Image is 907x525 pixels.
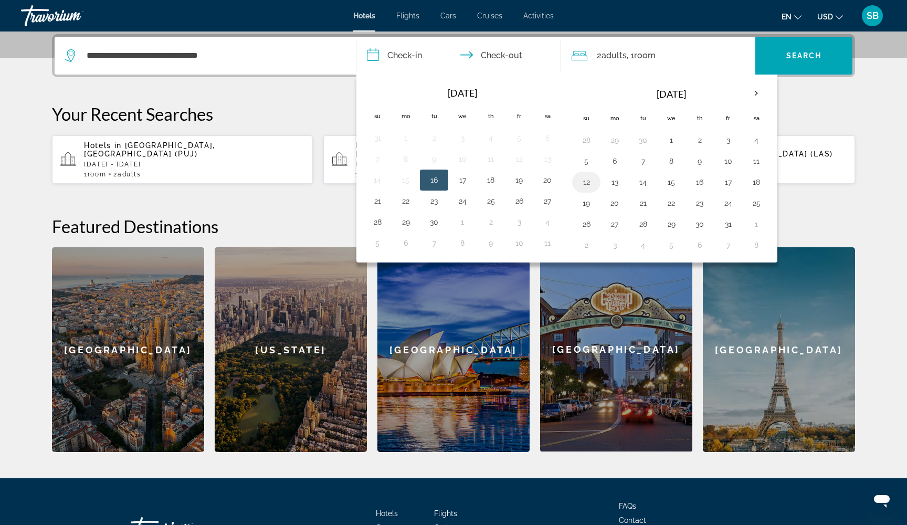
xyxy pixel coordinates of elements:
span: en [782,13,792,21]
a: Contact [619,516,646,524]
button: Day 12 [511,152,528,166]
span: 2 [113,171,141,178]
span: Room [634,50,656,60]
button: Hotels in [GEOGRAPHIC_DATA], [GEOGRAPHIC_DATA] (PUJ)[DATE] - [DATE]1Room2Adults [52,135,313,184]
button: Day 19 [578,196,595,211]
button: Day 9 [691,154,708,169]
span: 2 [597,48,627,63]
button: Day 30 [635,133,651,148]
button: Day 3 [606,238,623,253]
th: [DATE] [392,81,533,104]
button: Day 7 [426,236,442,250]
a: [GEOGRAPHIC_DATA] [540,247,692,452]
button: Day 6 [539,131,556,145]
button: Search [755,37,852,75]
button: Day 14 [369,173,386,187]
button: Day 22 [663,196,680,211]
button: Day 24 [720,196,736,211]
button: Day 14 [635,175,651,190]
button: Travelers: 2 adults, 0 children [561,37,755,75]
button: Day 27 [606,217,623,232]
span: [GEOGRAPHIC_DATA], [GEOGRAPHIC_DATA] (PUJ) [84,141,215,158]
button: Day 11 [748,154,765,169]
button: Day 20 [539,173,556,187]
a: Flights [434,509,457,518]
button: Next month [742,81,771,106]
button: Change currency [817,9,843,24]
button: Day 2 [691,133,708,148]
span: Search [786,51,822,60]
button: Day 22 [397,194,414,208]
button: Day 9 [426,152,442,166]
button: Check in and out dates [356,37,561,75]
span: Cars [440,12,456,20]
button: Day 8 [397,152,414,166]
button: Day 13 [539,152,556,166]
span: , 1 [627,48,656,63]
button: Day 7 [720,238,736,253]
button: Day 5 [578,154,595,169]
a: Travorium [21,2,126,29]
a: Hotels [376,509,398,518]
button: Day 15 [397,173,414,187]
div: [GEOGRAPHIC_DATA] [540,247,692,451]
button: Day 30 [691,217,708,232]
button: Day 26 [511,194,528,208]
button: Day 2 [482,215,499,229]
button: Day 21 [369,194,386,208]
button: Day 8 [663,154,680,169]
a: Flights [396,12,419,20]
iframe: Button to launch messaging window [865,483,899,517]
button: Day 4 [482,131,499,145]
button: Day 3 [511,215,528,229]
button: Day 31 [720,217,736,232]
button: Day 28 [578,133,595,148]
a: [GEOGRAPHIC_DATA] [703,247,855,452]
button: Day 26 [578,217,595,232]
button: Day 7 [635,154,651,169]
button: Day 21 [635,196,651,211]
span: 1 [84,171,106,178]
a: Activities [523,12,554,20]
div: [GEOGRAPHIC_DATA] [52,247,204,452]
button: Day 5 [511,131,528,145]
span: Hotels in [355,141,393,150]
span: Cruises [477,12,502,20]
button: Day 25 [482,194,499,208]
button: Day 16 [426,173,442,187]
button: Day 15 [663,175,680,190]
button: Day 23 [691,196,708,211]
button: Day 7 [369,152,386,166]
button: Day 25 [748,196,765,211]
button: Day 1 [663,133,680,148]
button: Day 11 [539,236,556,250]
button: Day 4 [539,215,556,229]
a: [US_STATE] [215,247,367,452]
button: Day 11 [482,152,499,166]
button: Day 10 [511,236,528,250]
button: Day 31 [369,131,386,145]
button: Day 8 [454,236,471,250]
p: [DATE] - [DATE] [84,161,304,168]
span: USD [817,13,833,21]
button: Day 19 [511,173,528,187]
button: Day 4 [635,238,651,253]
button: Day 5 [369,236,386,250]
button: Day 18 [482,173,499,187]
button: Day 20 [606,196,623,211]
a: [GEOGRAPHIC_DATA] [377,247,530,452]
button: Day 5 [663,238,680,253]
button: Day 10 [720,154,736,169]
p: [DATE] - [DATE] [355,161,576,168]
button: Day 17 [720,175,736,190]
button: Day 10 [454,152,471,166]
a: Hotels [353,12,375,20]
span: Room [88,171,107,178]
span: Adults [118,171,141,178]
